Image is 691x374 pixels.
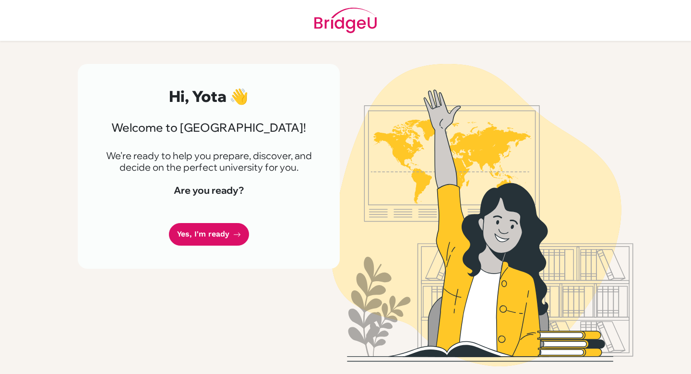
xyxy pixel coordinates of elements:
h2: Hi, Yota 👋 [101,87,317,105]
h3: Welcome to [GEOGRAPHIC_DATA]! [101,121,317,135]
p: We're ready to help you prepare, discover, and decide on the perfect university for you. [101,150,317,173]
h4: Are you ready? [101,185,317,196]
a: Yes, I'm ready [169,223,249,246]
iframe: Opens a widget where you can find more information [629,345,681,369]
